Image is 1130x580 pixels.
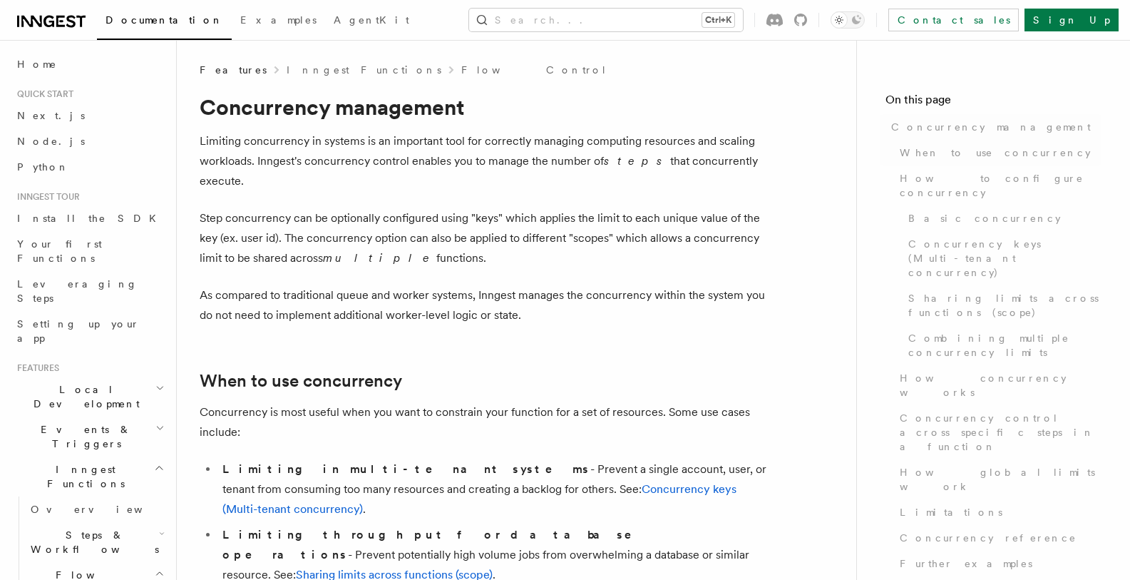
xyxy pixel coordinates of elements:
em: multiple [323,251,436,265]
span: Features [200,63,267,77]
span: AgentKit [334,14,409,26]
a: Documentation [97,4,232,40]
em: steps [604,154,670,168]
p: As compared to traditional queue and worker systems, Inngest manages the concurrency within the s... [200,285,770,325]
p: Concurrency is most useful when you want to constrain your function for a set of resources. Some ... [200,402,770,442]
a: Python [11,154,168,180]
a: Flow Control [461,63,607,77]
span: Examples [240,14,317,26]
a: Home [11,51,168,77]
a: How global limits work [894,459,1101,499]
h4: On this page [885,91,1101,114]
a: Setting up your app [11,311,168,351]
span: Install the SDK [17,213,165,224]
a: Overview [25,497,168,522]
kbd: Ctrl+K [702,13,734,27]
span: Quick start [11,88,73,100]
span: How to configure concurrency [900,171,1101,200]
button: Steps & Workflows [25,522,168,562]
a: AgentKit [325,4,418,39]
a: How to configure concurrency [894,166,1101,205]
button: Inngest Functions [11,457,168,497]
h1: Concurrency management [200,94,770,120]
li: - Prevent a single account, user, or tenant from consuming too many resources and creating a back... [218,459,770,519]
a: Inngest Functions [287,63,441,77]
span: Inngest tour [11,191,80,203]
span: Documentation [106,14,223,26]
a: When to use concurrency [894,140,1101,166]
a: Concurrency management [885,114,1101,140]
a: Combining multiple concurrency limits [903,325,1101,365]
a: Next.js [11,103,168,128]
a: Contact sales [888,9,1019,31]
span: Next.js [17,110,85,121]
span: Node.js [17,136,85,147]
p: Step concurrency can be optionally configured using "keys" which applies the limit to each unique... [200,208,770,268]
span: Concurrency management [891,120,1091,134]
a: Leveraging Steps [11,271,168,311]
span: Python [17,161,69,173]
a: Concurrency reference [894,525,1101,551]
p: Limiting concurrency in systems is an important tool for correctly managing computing resources a... [200,131,770,191]
span: Inngest Functions [11,462,154,491]
span: Home [17,57,57,71]
span: Leveraging Steps [17,278,138,304]
span: Local Development [11,382,155,411]
span: Overview [31,504,178,515]
a: Sharing limits across functions (scope) [903,285,1101,325]
span: Features [11,362,59,374]
a: Limitations [894,499,1101,525]
button: Events & Triggers [11,417,168,457]
a: Examples [232,4,325,39]
span: Steps & Workflows [25,528,159,556]
strong: Limiting in multi-tenant systems [222,462,590,476]
a: Your first Functions [11,231,168,271]
span: Concurrency reference [900,531,1077,545]
a: Concurrency keys (Multi-tenant concurrency) [903,231,1101,285]
span: Concurrency control across specific steps in a function [900,411,1101,454]
a: Node.js [11,128,168,154]
span: Concurrency keys (Multi-tenant concurrency) [908,237,1101,280]
span: How global limits work [900,465,1101,494]
span: Your first Functions [17,238,102,264]
span: Basic concurrency [908,211,1061,225]
a: Basic concurrency [903,205,1101,231]
span: When to use concurrency [900,146,1091,160]
span: Combining multiple concurrency limits [908,331,1101,360]
button: Toggle dark mode [831,11,865,29]
a: Install the SDK [11,205,168,231]
span: Events & Triggers [11,422,155,451]
span: Sharing limits across functions (scope) [908,291,1101,320]
span: Setting up your app [17,318,140,344]
a: Sign Up [1024,9,1119,31]
a: Concurrency control across specific steps in a function [894,405,1101,459]
a: When to use concurrency [200,371,402,391]
button: Local Development [11,377,168,417]
button: Search...Ctrl+K [469,9,743,31]
span: Further examples [900,556,1032,571]
span: How concurrency works [900,371,1101,400]
strong: Limiting throughput for database operations [222,528,652,561]
a: How concurrency works [894,365,1101,405]
a: Further examples [894,551,1101,576]
span: Limitations [900,505,1002,519]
